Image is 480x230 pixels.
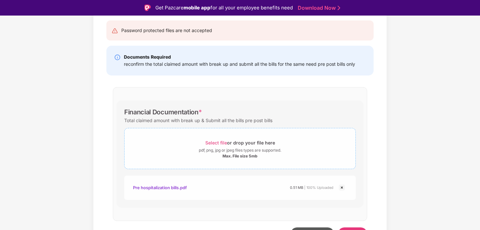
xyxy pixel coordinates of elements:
[114,54,121,61] img: svg+xml;base64,PHN2ZyBpZD0iSW5mby0yMHgyMCIgeG1sbnM9Imh0dHA6Ly93d3cudzMub3JnLzIwMDAvc3ZnIiB3aWR0aD...
[205,138,275,147] div: or drop your file here
[124,61,355,68] div: reconfirm the total claimed amount with break up and submit all the bills for the same need pre p...
[304,185,333,190] span: | 100% Uploaded
[290,185,303,190] span: 0.51 MB
[222,154,258,159] div: Max. File size 5mb
[155,4,293,12] div: Get Pazcare for all your employee benefits need
[133,182,187,193] div: Pre hospitalization bills.pdf
[199,147,281,154] div: pdf, png, jpg or jpeg files types are supported.
[124,116,272,125] div: Total claimed amount with break up & Submit all the bills pre post bills
[338,184,346,191] img: svg+xml;base64,PHN2ZyBpZD0iQ3Jvc3MtMjR4MjQiIHhtbG5zPSJodHRwOi8vd3d3LnczLm9yZy8yMDAwL3N2ZyIgd2lkdG...
[338,5,340,11] img: Stroke
[125,133,355,164] span: Select fileor drop your file herepdf, png, jpg or jpeg files types are supported.Max. File size 5mb
[124,108,202,116] div: Financial Documentation
[298,5,338,11] a: Download Now
[144,5,151,11] img: Logo
[124,54,171,60] b: Documents Required
[112,28,118,34] img: svg+xml;base64,PHN2ZyB4bWxucz0iaHR0cDovL3d3dy53My5vcmcvMjAwMC9zdmciIHdpZHRoPSIyNCIgaGVpZ2h0PSIyNC...
[205,140,227,145] span: Select file
[184,5,210,11] strong: mobile app
[121,27,212,34] div: Password protected files are not accepted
